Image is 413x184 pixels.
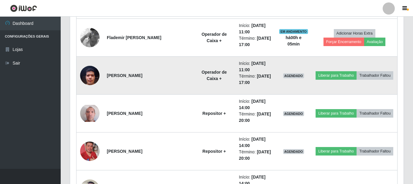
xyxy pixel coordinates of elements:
li: Início: [239,60,272,73]
li: Término: [239,149,272,162]
strong: Repositor + [202,149,226,154]
button: Trabalhador Faltou [357,147,393,156]
button: Liberar para Trabalho [316,109,357,118]
strong: [PERSON_NAME] [107,149,142,154]
strong: Repositor + [202,111,226,116]
button: Liberar para Trabalho [316,71,357,80]
button: Trabalhador Faltou [357,71,393,80]
img: CoreUI Logo [10,5,37,12]
img: 1677862473540.jpeg [80,20,100,55]
button: Liberar para Trabalho [316,147,357,156]
span: AGENDADO [283,149,304,154]
img: 1741878920639.jpeg [80,134,100,169]
time: [DATE] 11:00 [239,61,266,72]
li: Término: [239,35,272,48]
strong: [PERSON_NAME] [107,73,142,78]
strong: Operador de Caixa + [201,32,227,43]
img: 1740566003126.jpeg [80,62,100,88]
li: Início: [239,98,272,111]
button: Avaliação [364,38,386,46]
time: [DATE] 14:00 [239,99,266,110]
strong: Operador de Caixa + [201,70,227,81]
button: Trabalhador Faltou [357,109,393,118]
button: Forçar Encerramento [323,38,364,46]
strong: [PERSON_NAME] [107,111,142,116]
li: Início: [239,22,272,35]
li: Início: [239,136,272,149]
span: EM ANDAMENTO [279,29,308,34]
img: 1701787542098.jpeg [80,105,100,122]
strong: há 00 h e 05 min [286,35,301,46]
li: Término: [239,73,272,86]
span: AGENDADO [283,111,304,116]
span: AGENDADO [283,73,304,78]
button: Adicionar Horas Extra [334,29,375,38]
strong: Flademir [PERSON_NAME] [107,35,161,40]
time: [DATE] 11:00 [239,23,266,34]
li: Término: [239,111,272,124]
time: [DATE] 14:00 [239,137,266,148]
